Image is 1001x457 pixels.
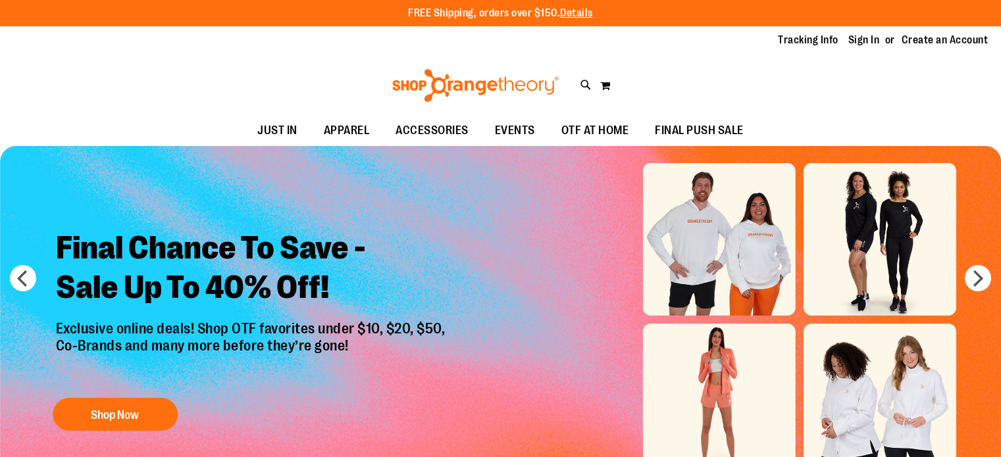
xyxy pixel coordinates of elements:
[382,116,482,146] a: ACCESSORIES
[642,116,757,146] a: FINAL PUSH SALE
[257,116,297,145] span: JUST IN
[408,6,593,21] p: FREE Shipping, orders over $150.
[396,116,469,145] span: ACCESSORIES
[244,116,311,146] a: JUST IN
[655,116,744,145] span: FINAL PUSH SALE
[778,33,838,47] a: Tracking Info
[53,398,178,431] button: Shop Now
[390,69,561,102] img: Shop Orangetheory
[46,320,459,385] p: Exclusive online deals! Shop OTF favorites under $10, $20, $50, Co-Brands and many more before th...
[902,33,988,47] a: Create an Account
[311,116,383,146] a: APPAREL
[10,265,36,291] button: prev
[324,116,370,145] span: APPAREL
[848,33,880,47] a: Sign In
[560,7,593,19] a: Details
[561,116,629,145] span: OTF AT HOME
[548,116,642,146] a: OTF AT HOME
[495,116,535,145] span: EVENTS
[965,265,991,291] button: next
[482,116,548,146] a: EVENTS
[46,218,459,320] h2: Final Chance To Save - Sale Up To 40% Off!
